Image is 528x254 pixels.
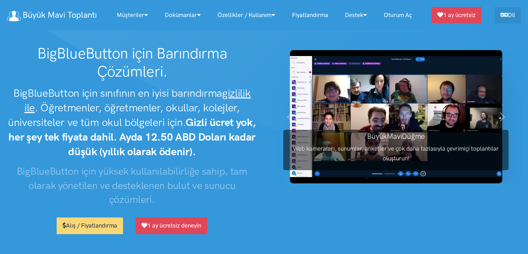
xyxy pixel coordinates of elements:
[108,8,156,23] a: Müşteriler
[57,217,123,234] a: Alış / Fiyatlandırma
[495,7,521,23] a: Dil
[284,8,336,23] a: Fiyatlandırma
[336,8,375,23] a: Destek
[290,50,502,183] img: BigBlueButton ekran görüntüsü
[7,86,257,159] h2: BigBlueButton için sınıfının en iyisi barındırma . Öğretmenler, öğretmenler, okullar, kolejler, ü...
[7,8,97,23] a: Büyük Mavi Toplantı
[375,8,420,23] a: Oturum aç
[24,87,251,114] u: gizlilik ile
[209,8,284,23] a: Özellikler / Kullanım
[7,45,257,80] h1: BigBlueButton için Barındırma Çözümleri.
[431,7,481,23] a: 1 ay ücretsiz
[8,116,256,158] strong: Gizli ücret yok, her şey tek fiyata dahil. Ayda 12.50 ABD Doları kadar düşük (yıllık olarak ödenir).
[7,164,257,206] h3: BigBlueButton için yüksek kullanılabilirliğe sahip, tam olarak yönetilen ve desteklenen bulut ve ...
[7,11,21,21] img: logo
[283,144,509,163] p: Web kameraları, sunumlar, anketler ve çok daha fazlasıyla çevrimiçi toplantılar oluşturun!
[156,8,209,23] a: Dokümanlar
[136,217,207,234] a: 1 ay ücretsiz deneyin
[283,131,509,141] h3: BüyükMaviDüğme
